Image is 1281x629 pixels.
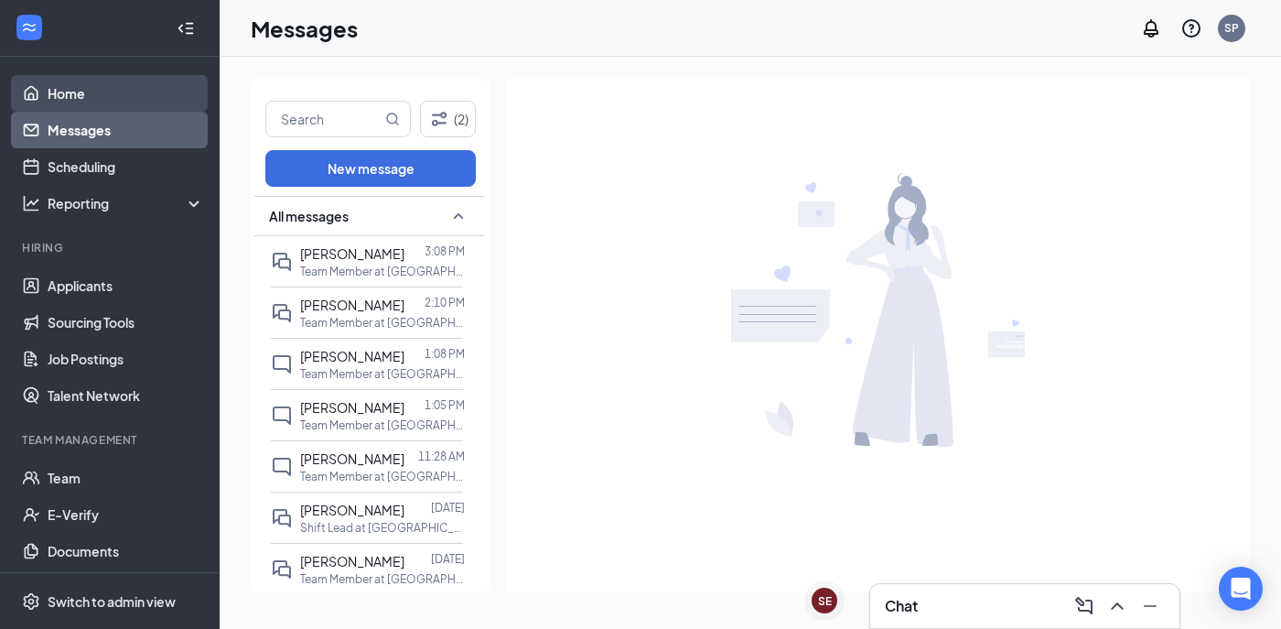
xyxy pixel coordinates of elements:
[269,207,349,225] span: All messages
[48,496,204,533] a: E-Verify
[1103,591,1132,621] button: ChevronUp
[271,405,293,427] svg: ChatInactive
[300,571,465,587] p: Team Member at [GEOGRAPHIC_DATA], [GEOGRAPHIC_DATA]
[266,102,382,136] input: Search
[22,592,40,611] svg: Settings
[20,18,38,37] svg: WorkstreamLogo
[385,112,400,126] svg: MagnifyingGlass
[818,593,832,609] div: SE
[48,267,204,304] a: Applicants
[265,150,476,187] button: New message
[1180,17,1202,39] svg: QuestionInfo
[271,251,293,273] svg: DoubleChat
[1140,17,1162,39] svg: Notifications
[300,502,404,518] span: [PERSON_NAME]
[48,148,204,185] a: Scheduling
[425,244,465,259] p: 3:08 PM
[48,460,204,496] a: Team
[428,108,450,130] svg: Filter
[418,449,465,464] p: 11:28 AM
[1070,591,1099,621] button: ComposeMessage
[420,101,476,137] button: Filter (2)
[22,240,200,255] div: Hiring
[447,205,469,227] svg: SmallChevronUp
[271,456,293,478] svg: ChatInactive
[251,13,358,44] h1: Messages
[300,399,404,416] span: [PERSON_NAME]
[48,75,204,112] a: Home
[425,295,465,310] p: 2:10 PM
[1219,567,1263,611] div: Open Intercom Messenger
[300,553,404,569] span: [PERSON_NAME]
[300,366,465,382] p: Team Member at [GEOGRAPHIC_DATA], [GEOGRAPHIC_DATA]
[271,507,293,529] svg: DoubleChat
[300,418,465,433] p: Team Member at [GEOGRAPHIC_DATA], [GEOGRAPHIC_DATA]
[48,341,204,377] a: Job Postings
[425,346,465,362] p: 1:08 PM
[1106,595,1128,617] svg: ChevronUp
[48,592,176,611] div: Switch to admin view
[300,450,404,467] span: [PERSON_NAME]
[300,264,465,279] p: Team Member at [GEOGRAPHIC_DATA], [GEOGRAPHIC_DATA]
[22,194,40,212] svg: Analysis
[431,551,465,567] p: [DATE]
[48,569,204,606] a: Surveys
[48,533,204,569] a: Documents
[48,304,204,341] a: Sourcing Tools
[48,377,204,414] a: Talent Network
[300,297,404,313] span: [PERSON_NAME]
[177,19,195,38] svg: Collapse
[22,432,200,448] div: Team Management
[1139,595,1161,617] svg: Minimize
[431,500,465,515] p: [DATE]
[300,348,404,364] span: [PERSON_NAME]
[300,315,465,331] p: Team Member at [GEOGRAPHIC_DATA], [GEOGRAPHIC_DATA]
[1136,591,1165,621] button: Minimize
[271,302,293,324] svg: DoubleChat
[1224,20,1239,36] div: SP
[48,194,205,212] div: Reporting
[1073,595,1095,617] svg: ComposeMessage
[425,397,465,413] p: 1:05 PM
[271,559,293,580] svg: DoubleChat
[48,112,204,148] a: Messages
[300,469,465,484] p: Team Member at [GEOGRAPHIC_DATA], [GEOGRAPHIC_DATA]
[300,245,404,262] span: [PERSON_NAME]
[271,353,293,375] svg: ChatInactive
[300,520,465,536] p: Shift Lead at [GEOGRAPHIC_DATA], [GEOGRAPHIC_DATA]
[885,596,918,616] h3: Chat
